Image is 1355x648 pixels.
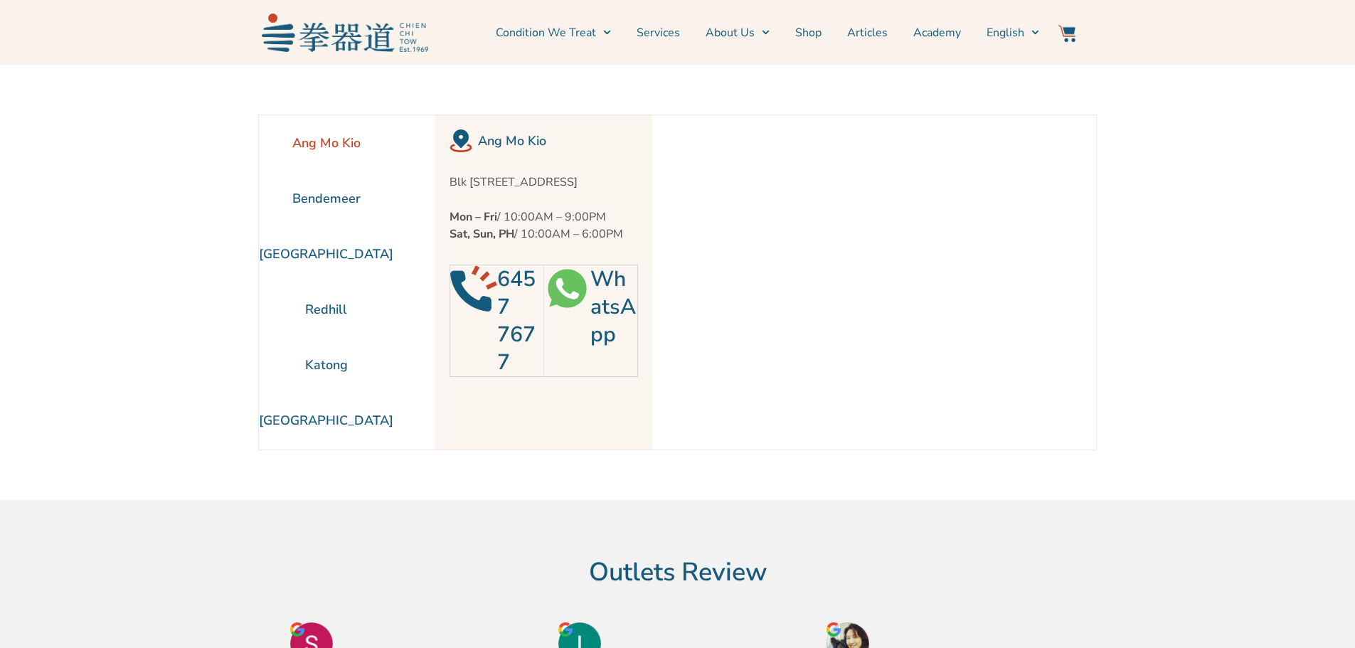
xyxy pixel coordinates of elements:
p: Blk [STREET_ADDRESS] [450,174,638,191]
nav: Menu [435,15,1040,51]
a: English [987,15,1039,51]
img: Website Icon-03 [1058,25,1075,42]
h2: Outlets Review [269,557,1087,588]
p: / 10:00AM – 9:00PM / 10:00AM – 6:00PM [450,208,638,243]
a: Academy [913,15,961,51]
h2: Ang Mo Kio [478,131,638,151]
a: Services [637,15,680,51]
a: Articles [847,15,888,51]
a: Condition We Treat [496,15,611,51]
a: WhatsApp [590,265,636,349]
a: 6457 7677 [497,265,536,377]
a: Shop [795,15,822,51]
span: English [987,24,1024,41]
iframe: Chien Chi Tow Healthcare Ang Mo Kio [652,115,1055,450]
strong: Sat, Sun, PH [450,226,514,242]
a: About Us [706,15,770,51]
strong: Mon – Fri [450,209,497,225]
